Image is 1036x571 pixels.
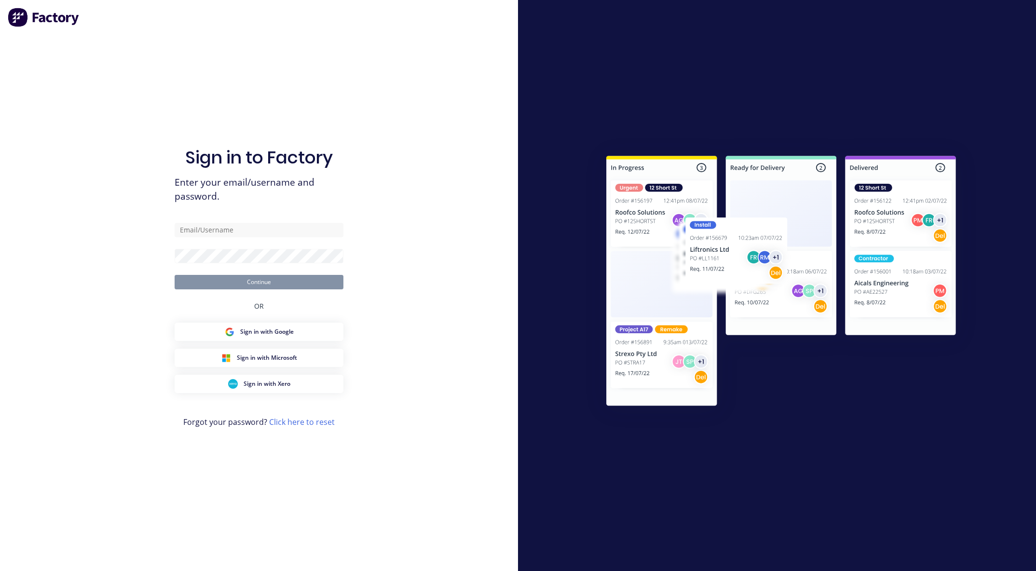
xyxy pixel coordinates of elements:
span: Sign in with Xero [244,380,290,388]
h1: Sign in to Factory [185,147,333,168]
img: Xero Sign in [228,379,238,389]
button: Microsoft Sign inSign in with Microsoft [175,349,343,367]
button: Google Sign inSign in with Google [175,323,343,341]
img: Microsoft Sign in [221,353,231,363]
img: Google Sign in [225,327,234,337]
span: Sign in with Microsoft [237,353,297,362]
span: Forgot your password? [183,416,335,428]
img: Factory [8,8,80,27]
a: Click here to reset [269,417,335,427]
span: Sign in with Google [240,327,294,336]
span: Enter your email/username and password. [175,176,343,204]
button: Xero Sign inSign in with Xero [175,375,343,393]
input: Email/Username [175,223,343,237]
button: Continue [175,275,343,289]
div: OR [254,289,264,323]
img: Sign in [585,136,977,429]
